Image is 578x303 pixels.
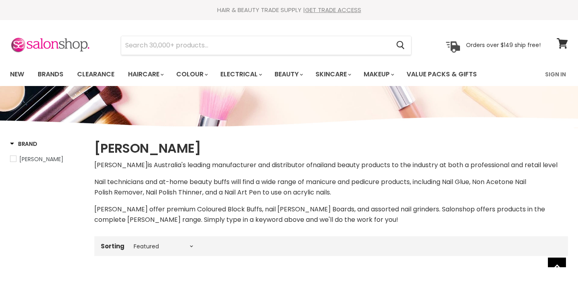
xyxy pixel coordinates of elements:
[148,160,313,170] span: is Australia's leading manufacturer and distributor of
[214,66,267,83] a: Electrical
[358,66,399,83] a: Makeup
[94,204,568,225] p: [PERSON_NAME] offer premium Coloured Block Buffs, nail [PERSON_NAME] Boards, and assorted nail gr...
[32,66,69,83] a: Brands
[121,36,390,55] input: Search
[4,66,30,83] a: New
[94,140,568,157] h1: [PERSON_NAME]
[101,243,124,250] label: Sorting
[122,66,169,83] a: Haircare
[19,155,63,163] span: [PERSON_NAME]
[10,155,84,164] a: Hawley
[401,66,483,83] a: Value Packs & Gifts
[94,177,568,198] p: Nail technicians and at-home beauty buffs will find a wide range of manicure and pedicure product...
[390,36,411,55] button: Search
[94,160,568,170] p: [PERSON_NAME] nail
[540,66,571,83] a: Sign In
[121,36,411,55] form: Product
[10,140,37,148] h3: Brand
[269,66,308,83] a: Beauty
[466,41,541,49] p: Orders over $149 ship free!
[538,265,570,295] iframe: Gorgias live chat messenger
[324,160,558,170] span: and beauty products to the industry at both a professional and retail level
[170,66,213,83] a: Colour
[71,66,120,83] a: Clearance
[4,63,512,86] ul: Main menu
[305,6,361,14] a: GET TRADE ACCESS
[309,66,356,83] a: Skincare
